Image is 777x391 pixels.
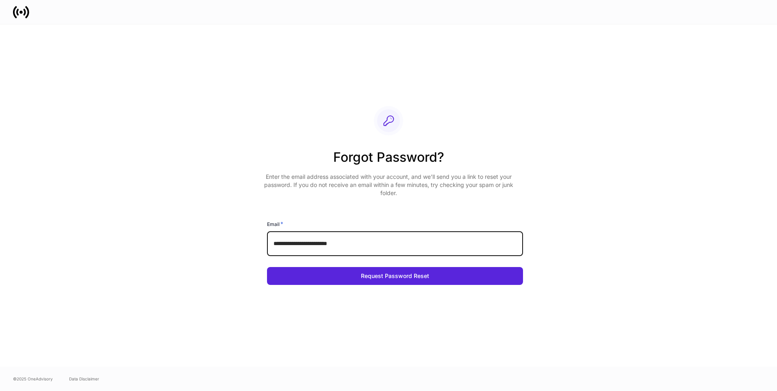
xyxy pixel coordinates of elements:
[69,376,99,382] a: Data Disclaimer
[260,148,517,173] h2: Forgot Password?
[267,267,523,285] button: Request Password Reset
[361,272,429,280] div: Request Password Reset
[267,220,283,228] h6: Email
[13,376,53,382] span: © 2025 OneAdvisory
[260,173,517,197] p: Enter the email address associated with your account, and we’ll send you a link to reset your pas...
